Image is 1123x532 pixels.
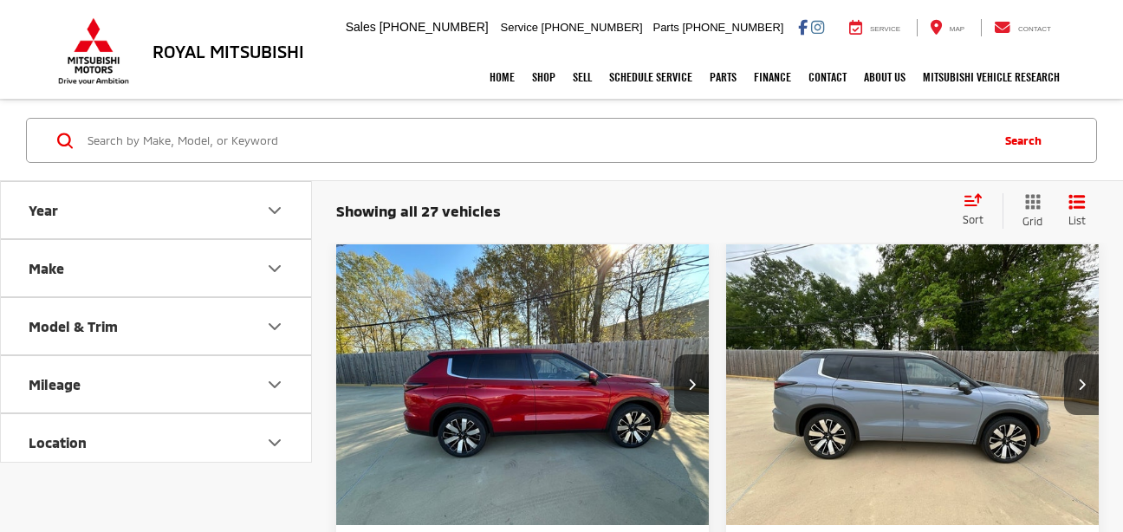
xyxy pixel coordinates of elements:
button: Next image [674,354,709,415]
div: Model & Trim [264,316,285,337]
a: Map [917,19,977,36]
a: Shop [523,55,564,99]
div: Location [29,434,87,451]
button: Select sort value [954,193,1003,228]
div: Year [264,200,285,221]
a: Parts: Opens in a new tab [701,55,745,99]
a: Service [836,19,913,36]
a: Home [481,55,523,99]
a: 2025 Mitsubishi Outlander SEL2025 Mitsubishi Outlander SEL2025 Mitsubishi Outlander SEL2025 Mitsu... [725,244,1100,524]
div: Year [29,202,58,218]
img: Mitsubishi [55,17,133,85]
a: 2025 Mitsubishi Outlander SE2025 Mitsubishi Outlander SE2025 Mitsubishi Outlander SE2025 Mitsubis... [335,244,711,524]
span: List [1068,213,1086,228]
button: Grid View [1003,193,1055,229]
div: Location [264,432,285,453]
span: [PHONE_NUMBER] [682,21,783,34]
span: Service [870,25,900,33]
button: Search [988,119,1067,162]
span: Parts [652,21,678,34]
span: [PHONE_NUMBER] [380,20,489,34]
span: [PHONE_NUMBER] [542,21,643,34]
input: Search by Make, Model, or Keyword [86,120,988,161]
span: Service [501,21,538,34]
a: Contact [800,55,855,99]
span: Grid [1022,214,1042,229]
a: Instagram: Click to visit our Instagram page [811,20,824,34]
button: List View [1055,193,1099,229]
button: Model & TrimModel & Trim [1,298,313,354]
div: 2025 Mitsubishi Outlander SEL 0 [725,244,1100,524]
span: Showing all 27 vehicles [336,202,501,219]
img: 2025 Mitsubishi Outlander SE [335,244,711,526]
button: MakeMake [1,240,313,296]
a: Facebook: Click to visit our Facebook page [798,20,808,34]
div: Model & Trim [29,318,118,334]
div: Mileage [264,374,285,395]
div: Make [264,258,285,279]
div: Make [29,260,64,276]
button: Next image [1064,354,1099,415]
a: Mitsubishi Vehicle Research [914,55,1068,99]
div: 2025 Mitsubishi Outlander SE 0 [335,244,711,524]
button: MileageMileage [1,356,313,412]
button: LocationLocation [1,414,313,470]
a: Sell [564,55,600,99]
span: Sort [963,213,983,225]
a: Finance [745,55,800,99]
span: Contact [1018,25,1051,33]
h3: Royal Mitsubishi [153,42,304,61]
div: Mileage [29,376,81,393]
a: About Us [855,55,914,99]
span: Map [950,25,964,33]
a: Schedule Service: Opens in a new tab [600,55,701,99]
span: Sales [346,20,376,34]
img: 2025 Mitsubishi Outlander SEL [725,244,1100,526]
button: YearYear [1,182,313,238]
a: Contact [981,19,1064,36]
